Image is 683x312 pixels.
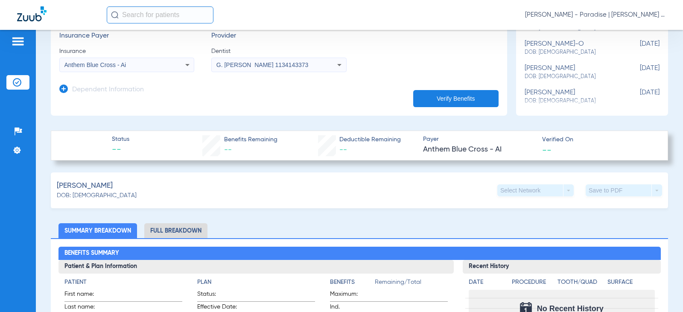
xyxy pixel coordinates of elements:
h4: Plan [197,278,315,287]
h3: Patient & Plan Information [58,260,454,274]
span: -- [339,146,347,154]
div: [PERSON_NAME] [525,89,617,105]
span: Anthem Blue Cross - Ai [64,61,126,68]
span: Verified On [542,135,654,144]
span: Status [112,135,129,144]
span: DOB: [DEMOGRAPHIC_DATA] [525,73,617,81]
input: Search for patients [107,6,213,23]
div: [PERSON_NAME]-o [525,40,617,56]
img: Zuub Logo [17,6,47,21]
app-breakdown-title: Date [469,278,505,290]
span: Maximum: [330,290,372,301]
button: Verify Benefits [413,90,499,107]
h3: Provider [211,32,346,41]
span: DOB: [DEMOGRAPHIC_DATA] [525,97,617,105]
li: Summary Breakdown [58,223,137,238]
span: [DATE] [617,89,660,105]
h4: Date [469,278,505,287]
span: Status: [197,290,239,301]
img: hamburger-icon [11,36,25,47]
span: -- [224,146,232,154]
app-breakdown-title: Surface [607,278,654,290]
img: Search Icon [111,11,119,19]
app-breakdown-title: Tooth/Quad [557,278,604,290]
iframe: Chat Widget [640,271,683,312]
h3: Recent History [463,260,660,274]
span: -- [112,144,129,156]
span: Benefits Remaining [224,135,277,144]
span: Dentist [211,47,346,55]
h3: Insurance Payer [59,32,194,41]
app-breakdown-title: Procedure [512,278,555,290]
span: DOB: [DEMOGRAPHIC_DATA] [525,49,617,56]
span: Payer [423,135,535,144]
span: [PERSON_NAME] [57,181,113,191]
span: [DATE] [617,40,660,56]
span: Deductible Remaining [339,135,401,144]
h4: Procedure [512,278,555,287]
h4: Patient [64,278,182,287]
h3: Dependent Information [72,86,144,94]
h4: Tooth/Quad [557,278,604,287]
span: Remaining/Total [375,278,448,290]
h2: Benefits Summary [58,247,661,260]
span: [DATE] [617,64,660,80]
div: [PERSON_NAME] [525,64,617,80]
span: Anthem Blue Cross - AI [423,144,535,155]
span: First name: [64,290,106,301]
h4: Surface [607,278,654,287]
span: G. [PERSON_NAME] 1134143373 [216,61,309,68]
span: Insurance [59,47,194,55]
h4: Benefits [330,278,375,287]
app-breakdown-title: Benefits [330,278,375,290]
span: -- [542,145,552,154]
span: DOB: [DEMOGRAPHIC_DATA] [57,191,137,200]
li: Full Breakdown [144,223,207,238]
span: [PERSON_NAME] - Paradise | [PERSON_NAME] and [PERSON_NAME] Dental Group [525,11,666,19]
